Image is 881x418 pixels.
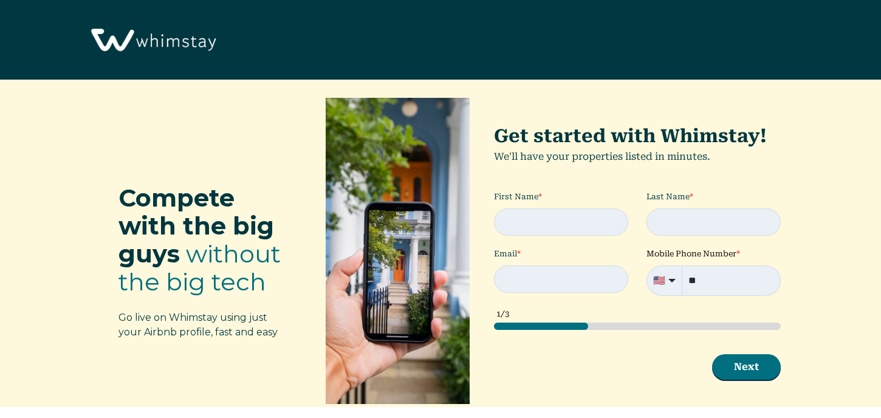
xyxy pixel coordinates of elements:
[494,323,781,330] div: page 1 of 3
[494,192,538,201] span: First Name
[496,308,781,320] div: 1/3
[326,98,805,404] form: HubSpot Form
[712,354,781,380] button: Next
[85,6,220,75] img: Whimstay Logo-02 1
[646,249,736,258] span: Mobile Phone Number
[494,125,767,146] span: Get started with Whimstay!
[646,192,690,201] span: Last Name
[118,183,274,269] span: Compete with the big guys
[653,273,665,288] span: flag
[118,239,281,296] span: without the big tech
[494,249,517,258] span: Email
[118,312,278,338] span: Go live on Whimstay using just your Airbnb profile, fast and easy
[494,133,767,162] span: We'll have your properties listed in minutes.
